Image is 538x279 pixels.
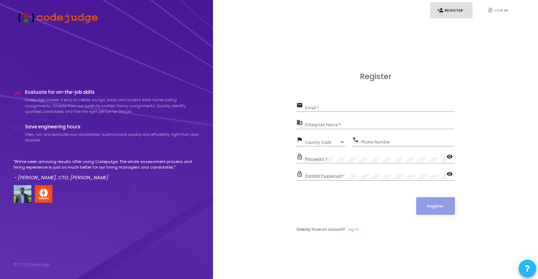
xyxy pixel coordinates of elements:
[446,153,455,162] mat-icon: visibility
[296,102,305,110] mat-icon: email
[14,185,31,203] img: user image
[446,170,455,179] mat-icon: visibility
[25,97,200,115] p: Codejudge makes it easy to create, assign, track, and assess take-home coding assignments. Choose...
[430,2,473,19] a: person_addRegister
[437,7,444,13] i: person_add
[14,174,108,181] em: - [PERSON_NAME], CTO, [PERSON_NAME]
[305,105,455,110] input: Email
[14,262,49,268] div: © 2025 Codejudge
[14,159,200,170] p: "We've seen amazing results after using Codejudge. The whole assessment process and hiring experi...
[296,226,345,232] span: Already have an account?
[296,153,305,162] mat-icon: lock_outline
[416,197,455,215] button: Register
[14,124,21,132] i: code
[296,72,455,81] h3: Register
[348,226,359,232] a: Log In
[352,136,361,145] mat-icon: phone
[296,170,305,179] mat-icon: lock_outline
[296,119,305,127] mat-icon: business
[296,136,305,145] mat-icon: flag
[35,185,52,203] img: company-logo
[305,140,339,145] span: Country Code
[14,90,21,97] i: timeline
[487,7,494,13] i: fingerprint
[25,124,200,130] h4: Save engineering hours
[25,132,200,143] p: View, run, and evaluate your candidates’ submissions quickly and efficiently, right from your bro...
[480,2,523,19] a: fingerprintLog In
[361,140,455,145] input: Phone Number
[305,123,455,128] input: Enterprise Name
[25,90,200,95] h4: Evaluate for on-the-job skills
